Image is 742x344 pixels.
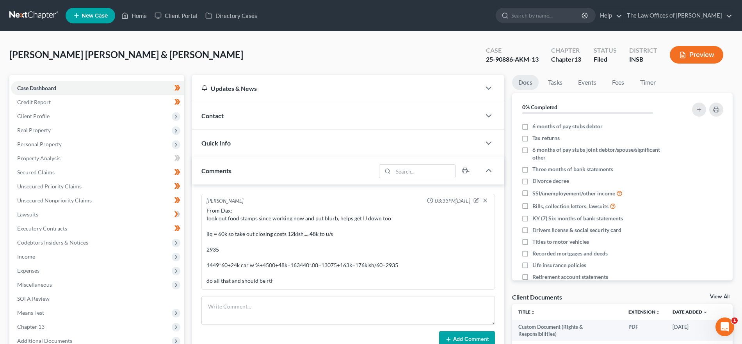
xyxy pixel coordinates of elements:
div: Updates & News [201,84,471,92]
span: Three months of bank statements [532,165,613,173]
span: 1 [731,317,738,324]
span: Titles to motor vehicles [532,238,589,246]
a: Events [572,75,603,90]
div: Case [486,46,539,55]
span: Quick Info [201,139,231,147]
a: Home [117,9,151,23]
i: unfold_more [530,310,535,315]
span: Codebtors Insiders & Notices [17,239,88,246]
div: Client Documents [512,293,562,301]
a: Help [596,9,622,23]
span: Real Property [17,127,51,133]
a: Case Dashboard [11,81,184,95]
a: Directory Cases [201,9,261,23]
a: The Law Offices of [PERSON_NAME] [623,9,732,23]
span: Bills, collection letters, lawsuits [532,202,609,210]
span: SOFA Review [17,295,50,302]
a: Secured Claims [11,165,184,179]
a: SOFA Review [11,292,184,306]
span: Lawsuits [17,211,38,218]
span: New Case [82,13,108,19]
span: Credit Report [17,99,51,105]
span: [PERSON_NAME] [PERSON_NAME] & [PERSON_NAME] [9,49,243,60]
input: Search... [393,165,455,178]
span: Drivers license & social security card [532,226,621,234]
a: Lawsuits [11,207,184,222]
a: View All [710,294,730,300]
span: Unsecured Priority Claims [17,183,82,190]
div: Chapter [551,46,581,55]
a: Client Portal [151,9,201,23]
a: Tasks [542,75,569,90]
a: Unsecured Nonpriority Claims [11,193,184,207]
span: Means Test [17,309,44,316]
iframe: Intercom live chat [715,317,734,336]
div: Filed [594,55,617,64]
span: Miscellaneous [17,281,52,288]
div: INSB [629,55,657,64]
span: Tax returns [532,134,560,142]
div: Status [594,46,617,55]
span: Retirement account statements [532,273,608,281]
span: Contact [201,112,224,119]
a: Titleunfold_more [518,309,535,315]
span: Secured Claims [17,169,55,176]
span: 03:33PM[DATE] [435,197,470,205]
span: Additional Documents [17,337,72,344]
span: Recorded mortgages and deeds [532,250,608,257]
a: Credit Report [11,95,184,109]
a: Unsecured Priority Claims [11,179,184,193]
span: 6 months of pay stubs debtor [532,122,603,130]
span: Life insurance policies [532,261,586,269]
span: 6 months of pay stubs joint debtor/spouse/significant other [532,146,671,161]
i: unfold_more [655,310,660,315]
strong: 0% Completed [522,104,557,110]
span: Personal Property [17,141,62,147]
i: expand_more [703,310,708,315]
span: SSI/unemployement/other income [532,190,615,197]
span: Client Profile [17,113,50,119]
a: Extensionunfold_more [628,309,660,315]
td: PDF [622,320,666,341]
a: Docs [512,75,539,90]
span: Income [17,253,35,260]
a: Executory Contracts [11,222,184,236]
div: Chapter [551,55,581,64]
td: [DATE] [666,320,714,341]
input: Search by name... [511,8,583,23]
div: From Dax: took out food stamps since working now and put blurb, helps get IJ down too liq = 60k s... [206,207,489,285]
div: District [629,46,657,55]
a: Fees [606,75,631,90]
div: 25-90886-AKM-13 [486,55,539,64]
td: Custom Document (Rights & Responsibilities) [512,320,622,341]
span: Unsecured Nonpriority Claims [17,197,92,204]
span: KY (7) Six months of bank statements [532,215,623,222]
span: Executory Contracts [17,225,67,232]
span: Comments [201,167,231,174]
span: Divorce decree [532,177,569,185]
span: 13 [574,55,581,63]
a: Property Analysis [11,151,184,165]
a: Date Added expand_more [673,309,708,315]
span: Chapter 13 [17,323,44,330]
span: Expenses [17,267,39,274]
button: Preview [670,46,723,64]
div: [PERSON_NAME] [206,197,244,205]
span: Case Dashboard [17,85,56,91]
span: Property Analysis [17,155,60,161]
a: Timer [634,75,662,90]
